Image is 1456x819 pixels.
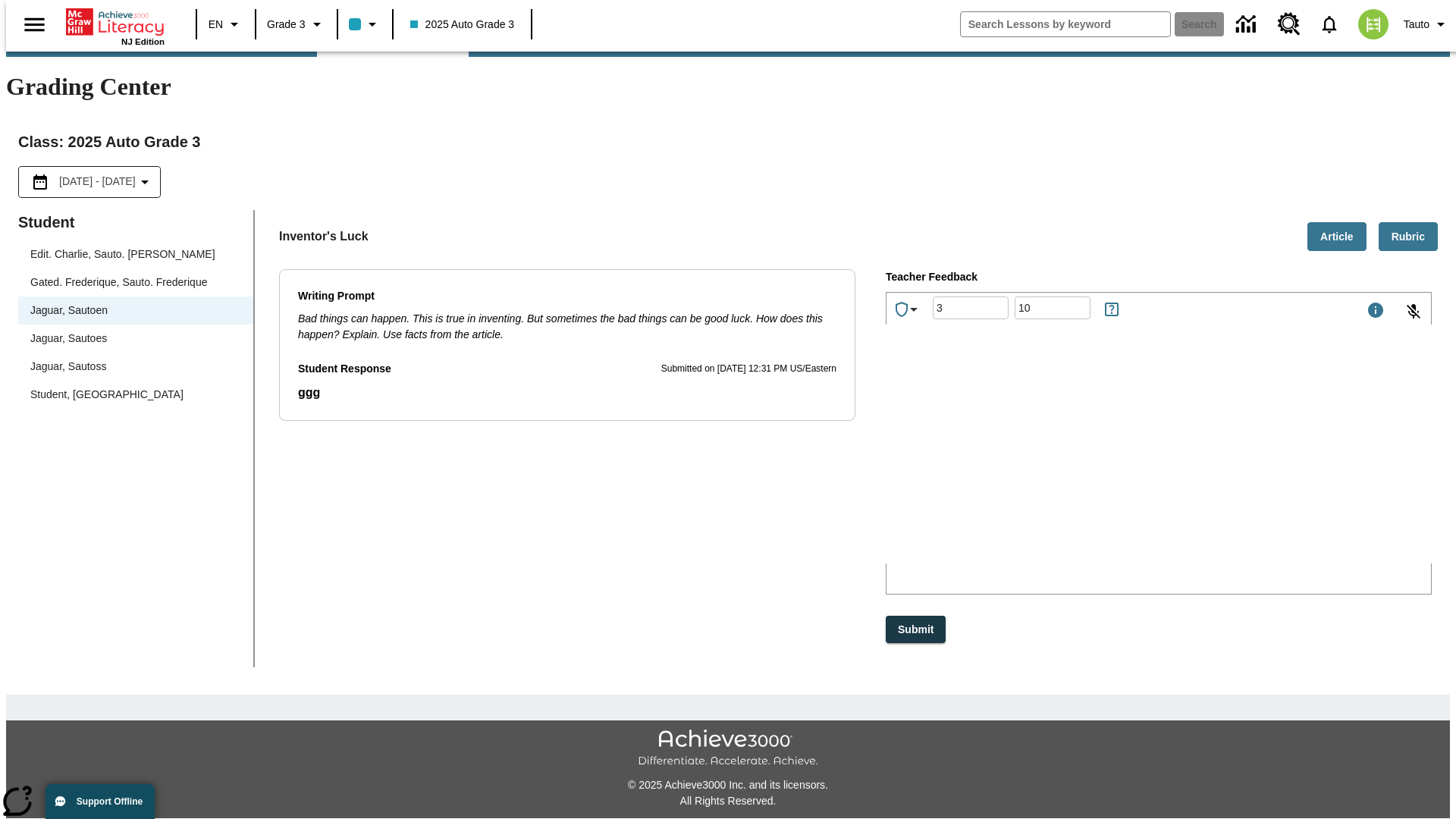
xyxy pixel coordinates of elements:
span: NJ Edition [121,37,165,46]
p: Submitted on [DATE] 12:31 PM US/Eastern [661,362,836,377]
h2: Class : 2025 Auto Grade 3 [18,130,1438,154]
body: Type your response here. [6,12,221,26]
div: Jaguar, Sautoss [18,353,253,381]
p: Inventor's Luck [279,227,369,246]
button: Select a new avatar [1349,5,1398,44]
div: Edit. Charlie, Sauto. [PERSON_NAME] [18,240,253,268]
p: Student [18,210,253,234]
span: Grade 3 [267,17,306,33]
a: Notifications [1310,5,1349,44]
button: Class color is light blue. Change class color [343,11,388,38]
div: Jaguar, Sautoes [18,325,253,353]
img: Achieve3000 Differentiate Accelerate Achieve [638,730,818,768]
div: Edit. Charlie, Sauto. [PERSON_NAME] [30,246,215,262]
div: Jaguar, Sautoes [30,331,107,347]
p: © 2025 Achieve3000 Inc. and its licensors. [6,777,1450,793]
a: Resource Center, Will open in new tab [1269,4,1310,45]
button: Profile/Settings [1398,11,1456,38]
div: Grade: Letters, numbers, %, + and - are allowed. [933,297,1009,319]
div: Jaguar, Sautoen [18,297,253,325]
input: Points: Must be equal to or less than 25. [1015,288,1090,328]
h1: Grading Center [6,73,1450,101]
button: Open side menu [12,2,57,47]
div: Gated. Frederique, Sauto. Frederique [18,268,253,297]
button: Rubric, Will open in new tab [1379,222,1438,252]
button: Article, Will open in new tab [1307,222,1367,252]
button: Support Offline [45,784,155,819]
p: ggg [298,384,836,402]
img: avatar image [1358,9,1389,39]
button: Submit [886,616,946,644]
div: Jaguar, Sautoss [30,359,106,375]
button: Language: EN, Select a language [202,11,250,38]
p: All Rights Reserved. [6,793,1450,809]
button: Achievements [886,294,929,325]
svg: Collapse Date Range Filter [136,173,154,191]
button: Rules for Earning Points and Achievements, Will open in new tab [1097,294,1127,325]
div: Student, [GEOGRAPHIC_DATA] [18,381,253,409]
div: Student, [GEOGRAPHIC_DATA] [30,387,184,403]
p: Bad things can happen. This is true in inventing. But sometimes the bad things can be good luck. ... [298,311,836,343]
div: Points: Must be equal to or less than 25. [1015,297,1090,319]
p: Teacher Feedback [886,269,1432,286]
div: Gated. Frederique, Sauto. Frederique [30,275,207,290]
span: Tauto [1404,17,1429,33]
span: Support Offline [77,796,143,807]
button: Select the date range menu item [25,173,154,191]
p: Student Response [298,361,391,378]
a: Home [66,7,165,37]
input: Grade: Letters, numbers, %, + and - are allowed. [933,288,1009,328]
span: [DATE] - [DATE] [59,174,136,190]
p: Student Response [298,384,836,402]
input: search field [961,12,1170,36]
div: Jaguar, Sautoen [30,303,108,318]
p: Writing Prompt [298,288,836,305]
div: Maximum 1000 characters Press Escape to exit toolbar and use left and right arrow keys to access ... [1367,301,1385,322]
button: Click to activate and allow voice recognition [1395,293,1432,330]
span: 2025 Auto Grade 3 [410,17,515,33]
div: Home [66,5,165,46]
span: EN [209,17,223,33]
a: Data Center [1227,4,1269,45]
button: Grade: Grade 3, Select a grade [261,11,332,38]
